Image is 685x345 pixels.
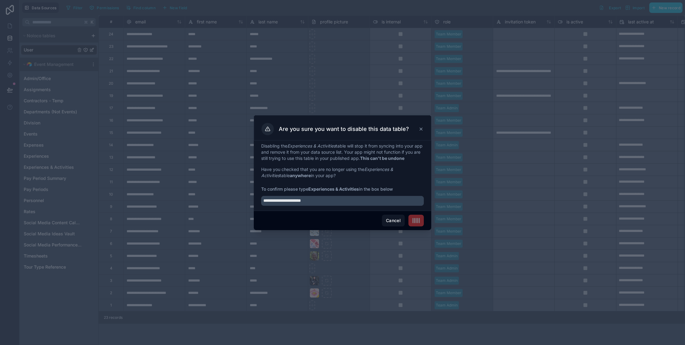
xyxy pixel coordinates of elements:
p: Disabling the table will stop it from syncing into your app and remove it from your data source l... [261,143,424,161]
h3: Are you sure you want to disable this data table? [279,125,409,133]
em: Experiences & Activities [287,143,336,148]
strong: Experiences & Activities [308,186,359,192]
span: To confirm please type in the box below [261,186,424,192]
strong: This can't be undone [360,156,404,161]
button: Cancel [382,215,405,226]
p: Have you checked that you are no longer using the table in your app? [261,166,424,179]
strong: anywhere [290,173,311,178]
